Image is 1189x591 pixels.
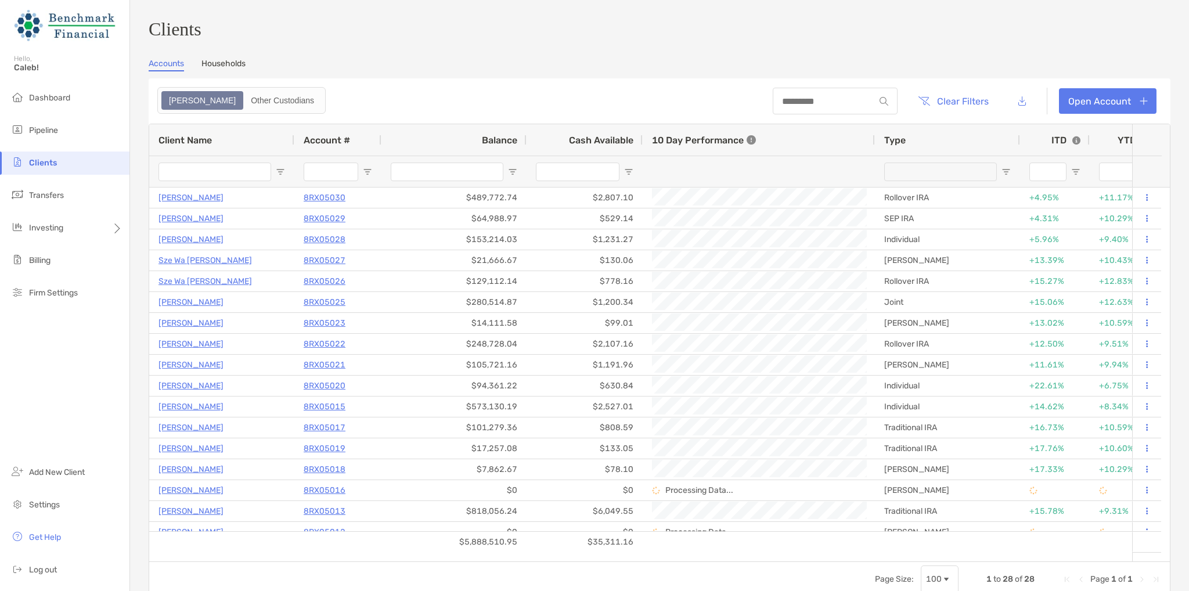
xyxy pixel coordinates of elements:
[652,487,660,495] img: Processing Data icon
[875,397,1020,417] div: Individual
[158,358,224,372] a: [PERSON_NAME]
[304,253,345,268] a: 8RX05027
[158,232,224,247] p: [PERSON_NAME]
[527,459,643,480] div: $78.10
[158,211,224,226] p: [PERSON_NAME]
[875,334,1020,354] div: Rollover IRA
[381,292,527,312] div: $280,514.87
[1137,575,1147,584] div: Next Page
[10,562,24,576] img: logout icon
[1029,487,1037,495] img: Processing Data icon
[29,565,57,575] span: Log out
[304,135,350,146] span: Account #
[381,417,527,438] div: $101,279.36
[391,163,503,181] input: Balance Filter Input
[158,135,212,146] span: Client Name
[158,337,224,351] p: [PERSON_NAME]
[1090,574,1109,584] span: Page
[1051,135,1080,146] div: ITD
[875,271,1020,291] div: Rollover IRA
[1059,88,1156,114] a: Open Account
[1029,334,1080,354] div: +12.50%
[158,399,224,414] p: [PERSON_NAME]
[304,337,345,351] p: 8RX05022
[14,63,122,73] span: Caleb!
[875,574,914,584] div: Page Size:
[875,376,1020,396] div: Individual
[527,188,643,208] div: $2,807.10
[569,135,633,146] span: Cash Available
[304,211,345,226] p: 8RX05029
[304,232,345,247] a: 8RX05028
[158,441,224,456] a: [PERSON_NAME]
[304,316,345,330] a: 8RX05023
[304,483,345,498] a: 8RX05016
[304,379,345,393] a: 8RX05020
[276,167,285,176] button: Open Filter Menu
[29,467,85,477] span: Add New Client
[304,274,345,289] p: 8RX05026
[158,420,224,435] a: [PERSON_NAME]
[10,155,24,169] img: clients icon
[304,190,345,205] a: 8RX05030
[1029,397,1080,416] div: +14.62%
[1029,528,1037,536] img: Processing Data icon
[381,271,527,291] div: $129,112.14
[909,88,997,114] button: Clear Filters
[304,399,345,414] a: 8RX05015
[875,355,1020,375] div: [PERSON_NAME]
[304,295,345,309] a: 8RX05025
[1029,355,1080,374] div: +11.61%
[1099,293,1150,312] div: +12.63%
[149,19,1170,40] h3: Clients
[244,92,320,109] div: Other Custodians
[381,438,527,459] div: $17,257.08
[158,483,224,498] a: [PERSON_NAME]
[527,271,643,291] div: $778.16
[1099,251,1150,270] div: +10.43%
[1099,418,1150,437] div: +10.59%
[158,190,224,205] a: [PERSON_NAME]
[304,525,345,539] p: 8RX05012
[508,167,517,176] button: Open Filter Menu
[10,253,24,266] img: billing icon
[1029,209,1080,228] div: +4.31%
[665,527,733,537] p: Processing Data...
[29,223,63,233] span: Investing
[1118,574,1126,584] span: of
[29,93,70,103] span: Dashboard
[527,355,643,375] div: $1,191.96
[10,220,24,234] img: investing icon
[149,59,184,71] a: Accounts
[304,462,345,477] a: 8RX05018
[527,480,643,500] div: $0
[158,525,224,539] a: [PERSON_NAME]
[158,253,252,268] a: Sze Wa [PERSON_NAME]
[875,459,1020,480] div: [PERSON_NAME]
[527,208,643,229] div: $529.14
[1099,230,1150,249] div: +9.40%
[381,459,527,480] div: $7,862.67
[1029,376,1080,395] div: +22.61%
[993,574,1001,584] span: to
[381,334,527,354] div: $248,728.04
[1024,574,1035,584] span: 28
[10,285,24,299] img: firm-settings icon
[527,532,643,552] div: $35,311.16
[201,59,246,71] a: Households
[29,125,58,135] span: Pipeline
[1099,502,1150,521] div: +9.31%
[381,250,527,271] div: $21,666.67
[1118,135,1150,146] div: YTD
[624,167,633,176] button: Open Filter Menu
[1029,251,1080,270] div: +13.39%
[381,313,527,333] div: $14,111.58
[10,497,24,511] img: settings icon
[381,188,527,208] div: $489,772.74
[158,462,224,477] p: [PERSON_NAME]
